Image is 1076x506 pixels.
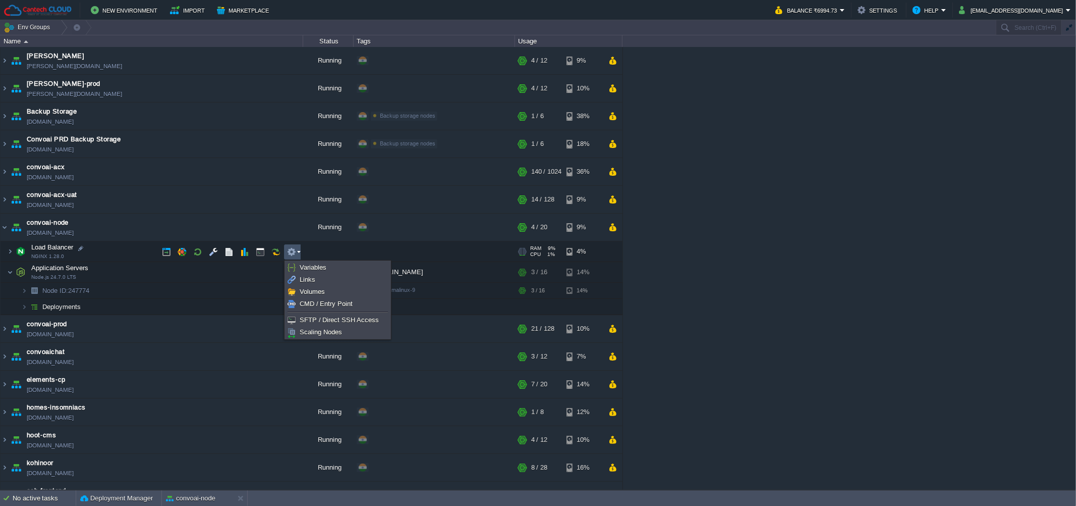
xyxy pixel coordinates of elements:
[27,79,100,89] a: [PERSON_NAME]-prod
[567,283,599,298] div: 14%
[27,200,74,210] a: [DOMAIN_NAME]
[170,4,208,16] button: Import
[775,4,840,16] button: Balance ₹6994.73
[567,426,599,453] div: 10%
[530,245,541,251] span: RAM
[27,486,66,496] a: ooh-frontend
[1,426,9,453] img: AMDAwAAAACH5BAEAAAAALAAAAAABAAEAAAICRAEAOw==
[91,4,160,16] button: New Environment
[30,264,90,272] a: Application ServersNode.js 24.7.0 LTS
[531,398,544,426] div: 1 / 8
[300,328,342,336] span: Scaling Nodes
[303,343,354,370] div: Running
[9,343,23,370] img: AMDAwAAAACH5BAEAAAAALAAAAAABAAEAAAICRAEAOw==
[9,454,23,481] img: AMDAwAAAACH5BAEAAAAALAAAAAABAAEAAAICRAEAOw==
[303,103,354,130] div: Running
[9,158,23,185] img: AMDAwAAAACH5BAEAAAAALAAAAAABAAEAAAICRAEAOw==
[9,186,23,213] img: AMDAwAAAACH5BAEAAAAALAAAAAABAAEAAAICRAEAOw==
[27,329,74,339] a: [DOMAIN_NAME]
[9,371,23,398] img: AMDAwAAAACH5BAEAAAAALAAAAAABAAEAAAICRAEAOw==
[1,214,9,241] img: AMDAwAAAACH5BAEAAAAALAAAAAABAAEAAAICRAEAOw==
[27,413,74,423] a: [DOMAIN_NAME]
[303,426,354,453] div: Running
[531,186,554,213] div: 14 / 128
[31,274,76,280] span: Node.js 24.7.0 LTS
[1,371,9,398] img: AMDAwAAAACH5BAEAAAAALAAAAAABAAEAAAICRAEAOw==
[27,117,74,127] span: [DOMAIN_NAME]
[27,357,74,367] a: [DOMAIN_NAME]
[27,162,65,172] a: convoai-acx
[27,319,67,329] a: convoai-prod
[567,371,599,398] div: 14%
[27,385,74,395] a: [DOMAIN_NAME]
[217,4,272,16] button: Marketplace
[303,47,354,74] div: Running
[858,4,900,16] button: Settings
[9,214,23,241] img: AMDAwAAAACH5BAEAAAAALAAAAAABAAEAAAICRAEAOw==
[27,347,65,357] span: convoaichat
[531,47,547,74] div: 4 / 12
[1,47,9,74] img: AMDAwAAAACH5BAEAAAAALAAAAAABAAEAAAICRAEAOw==
[27,190,77,200] span: convoai-acx-uat
[9,103,23,130] img: AMDAwAAAACH5BAEAAAAALAAAAAABAAEAAAICRAEAOw==
[516,35,622,47] div: Usage
[9,130,23,158] img: AMDAwAAAACH5BAEAAAAALAAAAAABAAEAAAICRAEAOw==
[380,113,435,119] span: Backup storage nodes
[166,493,215,503] button: convoai-node
[959,4,1066,16] button: [EMAIL_ADDRESS][DOMAIN_NAME]
[530,251,541,258] span: CPU
[354,262,515,282] div: [URL][DOMAIN_NAME]
[41,302,82,311] a: Deployments
[300,300,353,308] span: CMD / Entry Point
[9,315,23,342] img: AMDAwAAAACH5BAEAAAAALAAAAAABAAEAAAICRAEAOw==
[567,47,599,74] div: 9%
[531,283,545,298] div: 3 / 16
[303,75,354,102] div: Running
[27,402,86,413] a: homes-insomniacs
[286,274,389,285] a: Links
[27,430,56,440] a: hoot-cms
[1,35,303,47] div: Name
[567,454,599,481] div: 16%
[27,51,84,61] a: [PERSON_NAME]
[21,283,27,298] img: AMDAwAAAACH5BAEAAAAALAAAAAABAAEAAAICRAEAOw==
[303,158,354,185] div: Running
[27,218,69,228] span: convoai-node
[9,398,23,426] img: AMDAwAAAACH5BAEAAAAALAAAAAABAAEAAAICRAEAOw==
[567,241,599,262] div: 4%
[531,262,547,282] div: 3 / 16
[354,35,515,47] div: Tags
[9,47,23,74] img: AMDAwAAAACH5BAEAAAAALAAAAAABAAEAAAICRAEAOw==
[27,468,74,478] a: [DOMAIN_NAME]
[41,286,91,295] span: 247774
[531,214,547,241] div: 4 / 20
[27,107,77,117] a: Backup Storage
[1,75,9,102] img: AMDAwAAAACH5BAEAAAAALAAAAAABAAEAAAICRAEAOw==
[567,130,599,158] div: 18%
[567,398,599,426] div: 12%
[24,40,28,43] img: AMDAwAAAACH5BAEAAAAALAAAAAABAAEAAAICRAEAOw==
[300,288,325,295] span: Volumes
[531,75,547,102] div: 4 / 12
[303,186,354,213] div: Running
[27,89,122,99] a: [PERSON_NAME][DOMAIN_NAME]
[27,458,53,468] a: kohinoor
[7,262,13,282] img: AMDAwAAAACH5BAEAAAAALAAAAAABAAEAAAICRAEAOw==
[27,440,74,450] a: [DOMAIN_NAME]
[30,243,75,251] a: Load BalancerNGINX 1.28.0
[567,75,599,102] div: 10%
[14,241,28,262] img: AMDAwAAAACH5BAEAAAAALAAAAAABAAEAAAICRAEAOw==
[9,426,23,453] img: AMDAwAAAACH5BAEAAAAALAAAAAABAAEAAAICRAEAOw==
[531,426,547,453] div: 4 / 12
[27,375,66,385] span: elements-cp
[286,315,389,326] a: SFTP / Direct SSH Access
[1,103,9,130] img: AMDAwAAAACH5BAEAAAAALAAAAAABAAEAAAICRAEAOw==
[27,299,41,315] img: AMDAwAAAACH5BAEAAAAALAAAAAABAAEAAAICRAEAOw==
[1,158,9,185] img: AMDAwAAAACH5BAEAAAAALAAAAAABAAEAAAICRAEAOw==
